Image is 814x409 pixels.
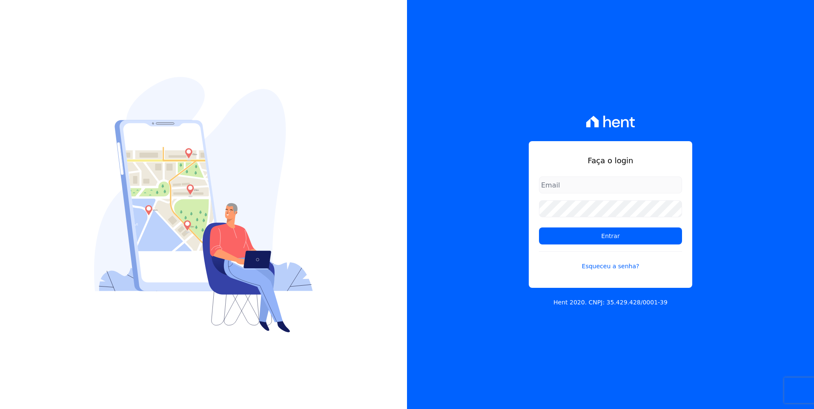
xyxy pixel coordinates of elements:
input: Email [539,176,682,193]
a: Esqueceu a senha? [539,251,682,271]
p: Hent 2020. CNPJ: 35.429.428/0001-39 [553,298,668,307]
h1: Faça o login [539,155,682,166]
img: Login [94,77,313,332]
input: Entrar [539,227,682,244]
